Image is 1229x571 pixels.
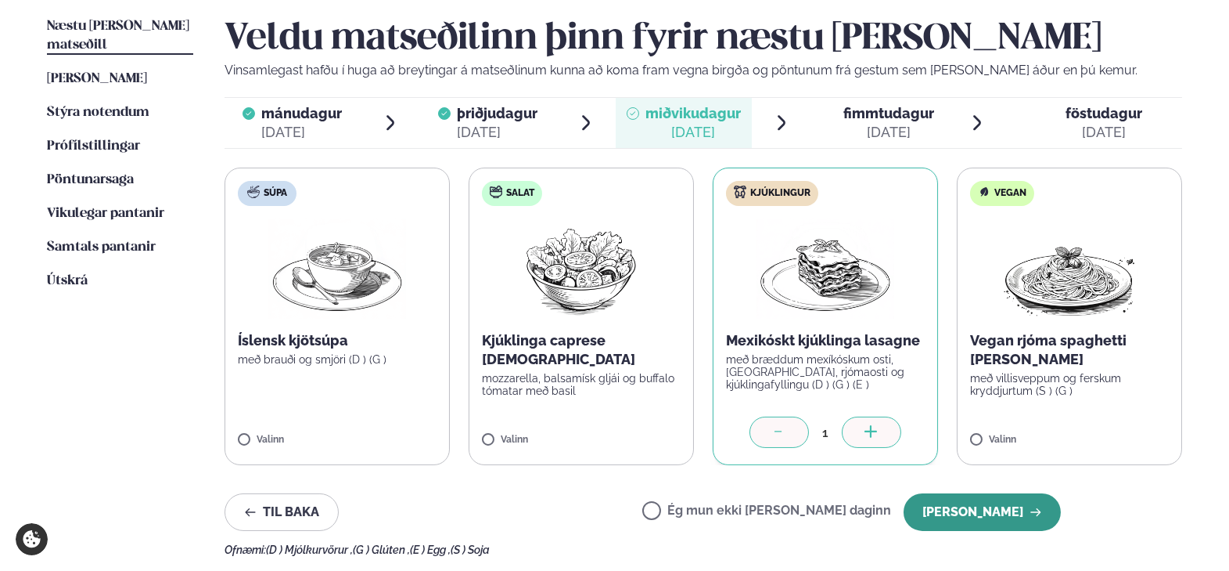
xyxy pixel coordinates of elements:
[47,272,88,291] a: Útskrá
[457,105,537,121] span: þriðjudagur
[843,123,934,142] div: [DATE]
[47,204,164,223] a: Vikulegar pantanir
[904,493,1061,531] button: [PERSON_NAME]
[512,219,651,319] img: Salad.png
[47,171,134,190] a: Pöntunarsaga
[225,61,1182,80] p: Vinsamlegast hafðu í huga að breytingar á matseðlinum kunna að koma fram vegna birgða og pöntunum...
[809,424,842,442] div: 1
[47,139,140,153] span: Prófílstillingar
[47,17,193,55] a: Næstu [PERSON_NAME] matseðill
[47,70,147,89] a: [PERSON_NAME]
[247,186,260,198] img: soup.svg
[750,187,810,200] span: Kjúklingur
[645,105,741,121] span: miðvikudagur
[645,123,741,142] div: [DATE]
[353,544,410,556] span: (G ) Glúten ,
[726,331,925,350] p: Mexikóskt kjúklinga lasagne
[726,353,925,391] p: með bræddum mexíkóskum osti, [GEOGRAPHIC_DATA], rjómaosti og kjúklingafyllingu (D ) (G ) (E )
[47,103,149,122] a: Stýra notendum
[1001,219,1138,319] img: Spagetti.png
[47,274,88,287] span: Útskrá
[16,523,48,555] a: Cookie settings
[225,493,339,531] button: Til baka
[47,20,189,52] span: Næstu [PERSON_NAME] matseðill
[506,187,534,200] span: Salat
[225,17,1182,61] h2: Veldu matseðilinn þinn fyrir næstu [PERSON_NAME]
[457,123,537,142] div: [DATE]
[264,187,287,200] span: Súpa
[238,331,437,350] p: Íslensk kjötsúpa
[978,186,990,198] img: Vegan.svg
[994,187,1026,200] span: Vegan
[225,544,1182,556] div: Ofnæmi:
[1065,105,1142,121] span: föstudagur
[261,123,342,142] div: [DATE]
[47,72,147,85] span: [PERSON_NAME]
[410,544,451,556] span: (E ) Egg ,
[756,219,894,319] img: Lasagna.png
[482,372,681,397] p: mozzarella, balsamísk gljái og buffalo tómatar með basil
[482,331,681,369] p: Kjúklinga caprese [DEMOGRAPHIC_DATA]
[47,240,156,254] span: Samtals pantanir
[47,173,134,186] span: Pöntunarsaga
[451,544,490,556] span: (S ) Soja
[238,353,437,366] p: með brauði og smjöri (D ) (G )
[266,544,353,556] span: (D ) Mjólkurvörur ,
[970,372,1169,397] p: með villisveppum og ferskum kryddjurtum (S ) (G )
[47,207,164,220] span: Vikulegar pantanir
[261,105,342,121] span: mánudagur
[843,105,934,121] span: fimmtudagur
[47,106,149,119] span: Stýra notendum
[970,331,1169,369] p: Vegan rjóma spaghetti [PERSON_NAME]
[47,238,156,257] a: Samtals pantanir
[490,186,502,198] img: salad.svg
[47,137,140,156] a: Prófílstillingar
[734,186,746,198] img: chicken.svg
[1065,123,1142,142] div: [DATE]
[268,219,406,319] img: Soup.png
